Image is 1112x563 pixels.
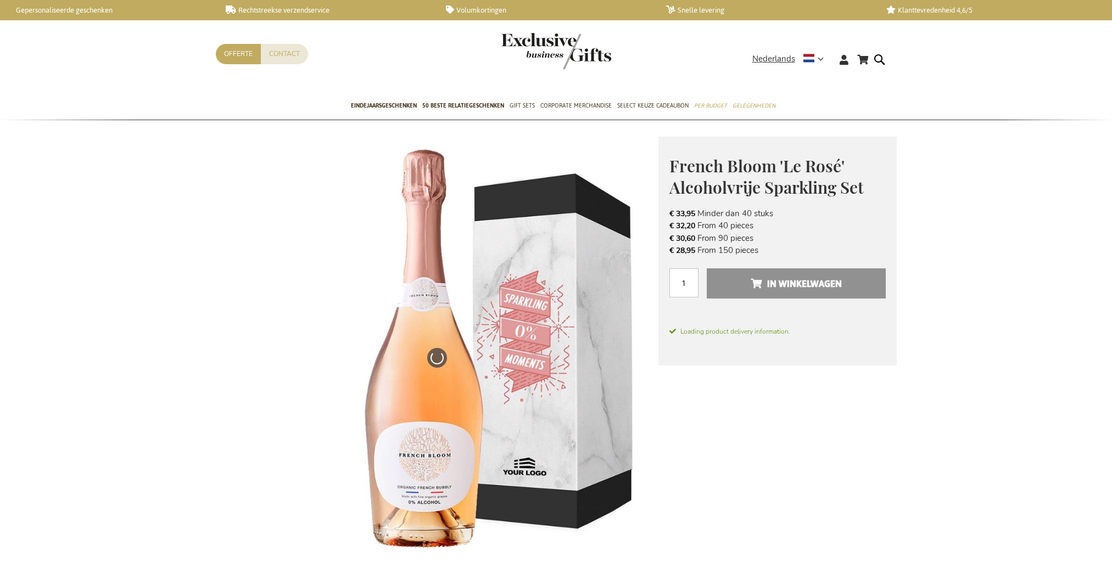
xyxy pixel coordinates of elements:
[669,209,695,219] span: € 33,95
[446,5,649,15] a: Volumkortingen
[540,100,612,111] span: Corporate Merchandise
[669,207,886,219] li: Minder dan 40 stuks
[216,44,261,64] a: Offerte
[752,53,795,65] span: Nederlands
[351,100,417,111] span: Eindejaarsgeschenken
[422,93,504,120] a: 50 beste relatiegeschenken
[351,93,417,120] a: Eindejaarsgeschenken
[669,245,695,256] span: € 28,95
[669,233,695,244] span: € 30,60
[669,155,864,198] span: French Bloom 'Le Rosé' Alcoholvrije Sparkling Set
[501,33,556,69] a: store logo
[501,33,611,69] img: Exclusive Business gifts logo
[886,5,1089,15] a: Klanttevredenheid 4,6/5
[510,100,535,111] span: Gift Sets
[669,244,886,256] li: From 150 pieces
[669,268,699,297] input: Aantal
[694,93,727,120] a: Per Budget
[617,100,689,111] span: Select Keuze Cadeaubon
[669,326,886,336] span: Loading product delivery information.
[669,219,886,232] li: From 40 pieces
[540,93,612,120] a: Corporate Merchandise
[733,100,775,111] span: Gelegenheden
[510,93,535,120] a: Gift Sets
[733,93,775,120] a: Gelegenheden
[226,5,428,15] a: Rechtstreekse verzendservice
[5,5,208,15] a: Gepersonaliseerde geschenken
[422,100,504,111] span: 50 beste relatiegeschenken
[261,44,308,64] a: Contact
[666,5,869,15] a: Snelle levering
[694,100,727,111] span: Per Budget
[669,232,886,244] li: From 90 pieces
[669,221,695,231] span: € 32,20
[617,93,689,120] a: Select Keuze Cadeaubon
